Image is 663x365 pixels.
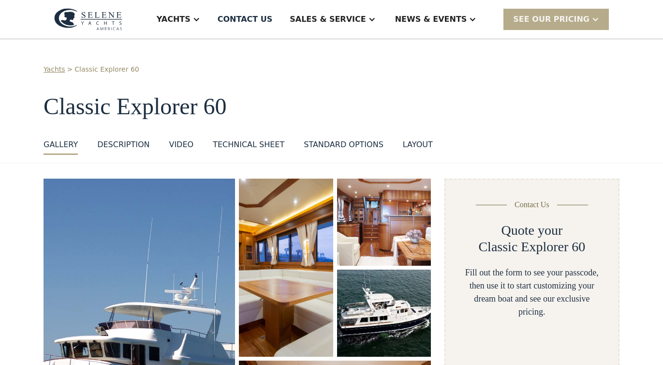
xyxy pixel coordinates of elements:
a: VIDEO [169,139,193,155]
a: open lightbox [239,179,333,357]
h1: Classic Explorer 60 [44,94,619,120]
a: open lightbox [337,270,431,357]
div: SEE Our Pricing [513,14,589,25]
div: Technical sheet [213,139,284,151]
a: Classic Explorer 60 [74,64,139,75]
div: standard options [304,139,383,151]
h2: Classic Explorer 60 [478,239,585,255]
div: layout [403,139,433,151]
div: News & EVENTS [395,14,467,25]
div: Sales & Service [290,14,366,25]
div: > [67,64,73,75]
a: Yachts [44,64,65,75]
a: layout [403,139,433,155]
a: open lightbox [337,179,431,266]
div: Yachts [157,14,191,25]
a: Technical sheet [213,139,284,155]
div: SEE Our Pricing [503,9,609,30]
div: Contact Us [515,199,549,211]
a: GALLERY [44,139,78,155]
a: DESCRIPTION [97,139,149,155]
div: Fill out the form to see your passcode, then use it to start customizing your dream boat and see ... [461,266,603,319]
img: logo [54,8,122,30]
h2: Quote your [501,222,562,239]
a: standard options [304,139,383,155]
div: GALLERY [44,139,78,151]
div: Contact US [218,14,273,25]
div: VIDEO [169,139,193,151]
div: DESCRIPTION [97,139,149,151]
